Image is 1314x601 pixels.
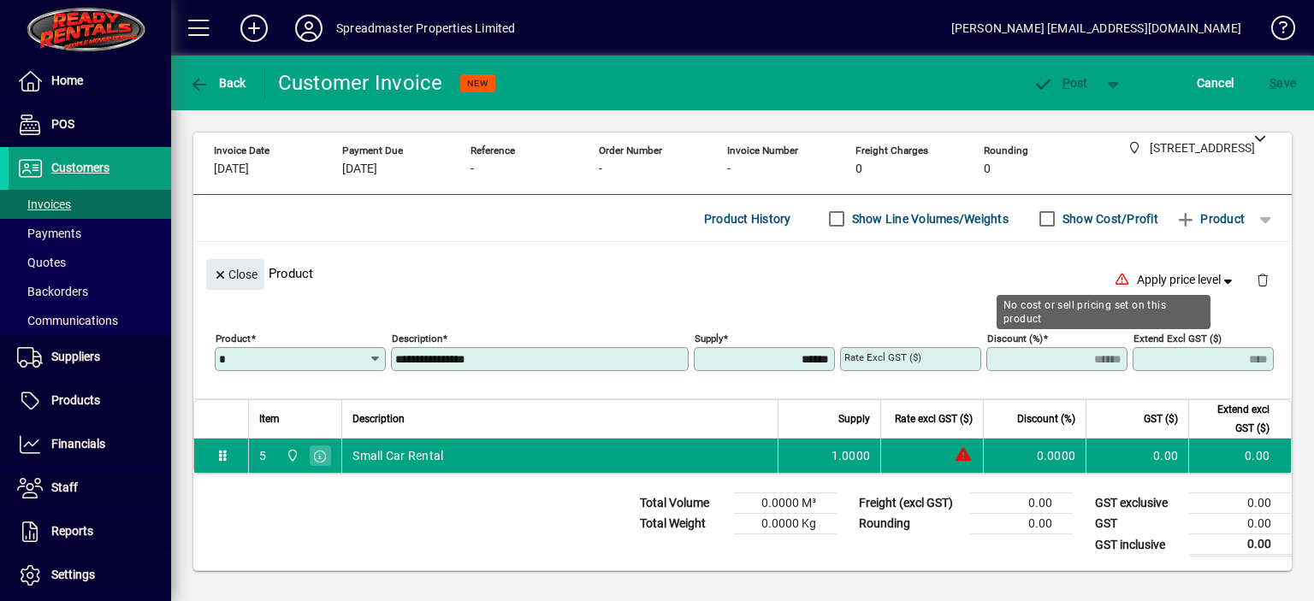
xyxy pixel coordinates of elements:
button: Post [1024,68,1097,98]
a: Settings [9,554,171,597]
a: Backorders [9,277,171,306]
div: Customer Invoice [278,69,443,97]
a: Reports [9,510,171,553]
button: Product History [697,203,798,234]
span: GST ($) [1144,410,1178,428]
a: Invoices [9,190,171,219]
div: [PERSON_NAME] [EMAIL_ADDRESS][DOMAIN_NAME] [951,15,1241,42]
div: Product [193,242,1292,304]
span: Close [213,261,257,289]
span: 0 [855,162,862,176]
span: [DATE] [214,162,249,176]
app-page-header-button: Delete [1242,272,1283,287]
td: GST exclusive [1086,493,1189,514]
span: Payments [17,227,81,240]
span: ave [1270,69,1296,97]
div: Spreadmaster Properties Limited [336,15,515,42]
button: Add [227,13,281,44]
span: 965 State Highway 2 [281,446,301,465]
span: Quotes [17,256,66,269]
a: Products [9,380,171,422]
a: Quotes [9,248,171,277]
span: Supply [838,410,870,428]
button: Apply price level [1130,265,1243,296]
span: Settings [51,568,95,581]
span: ost [1033,76,1088,90]
span: 1.0000 [832,447,871,464]
a: POS [9,103,171,146]
span: - [599,162,602,176]
span: [DATE] [342,162,377,176]
span: Invoices [17,197,71,211]
span: Discount (%) [1017,410,1075,428]
span: Back [189,76,246,90]
td: 0.00 [1188,439,1291,473]
span: Item [259,410,280,428]
td: Freight (excl GST) [850,493,970,514]
span: Backorders [17,285,88,298]
span: P [1062,76,1070,90]
td: 0.00 [1086,439,1188,473]
td: 0.00 [970,514,1073,534]
span: Product History [704,205,791,233]
td: 0.00 [1189,514,1292,534]
td: 0.00 [1189,493,1292,514]
td: Rounding [850,514,970,534]
button: Close [206,259,264,290]
span: Suppliers [51,350,100,363]
button: Profile [281,13,336,44]
mat-label: Rate excl GST ($) [844,351,921,363]
span: Products [51,393,100,407]
span: Description [352,410,405,428]
button: Product [1167,203,1253,234]
span: Communications [17,314,118,327]
td: 0.0000 [983,439,1086,473]
span: Customers [51,161,109,174]
td: 0.00 [970,493,1073,514]
button: Save [1265,68,1300,98]
span: Cancel [1197,69,1234,97]
span: - [727,162,731,176]
mat-label: Product [216,333,251,345]
td: GST [1086,514,1189,534]
span: Rate excl GST ($) [895,410,973,428]
div: 5 [259,447,266,464]
label: Show Line Volumes/Weights [849,210,1009,227]
span: Extend excl GST ($) [1199,400,1270,438]
span: 0 [984,162,991,176]
span: Small Car Rental [352,447,443,464]
button: Cancel [1193,68,1239,98]
a: Home [9,60,171,103]
button: Back [185,68,251,98]
span: - [471,162,474,176]
td: 0.00 [1189,534,1292,556]
span: NEW [467,78,488,89]
td: Total Weight [631,514,734,534]
a: Staff [9,467,171,510]
span: Home [51,74,83,87]
div: No cost or sell pricing set on this product [997,295,1210,329]
label: Show Cost/Profit [1059,210,1158,227]
a: Knowledge Base [1258,3,1293,59]
button: Delete [1242,259,1283,300]
span: POS [51,117,74,131]
mat-label: Extend excl GST ($) [1133,333,1222,345]
td: Total Volume [631,493,734,514]
app-page-header-button: Back [171,68,265,98]
a: Communications [9,306,171,335]
span: Apply price level [1137,271,1236,289]
a: Payments [9,219,171,248]
mat-label: Description [392,333,442,345]
mat-label: Discount (%) [987,333,1043,345]
a: Financials [9,423,171,466]
mat-label: Supply [695,333,723,345]
span: Reports [51,524,93,538]
span: S [1270,76,1276,90]
span: Product [1175,205,1245,233]
app-page-header-button: Close [202,266,269,281]
span: Staff [51,480,78,494]
a: Suppliers [9,336,171,379]
span: Financials [51,437,105,451]
td: 0.0000 Kg [734,514,837,534]
td: 0.0000 M³ [734,493,837,514]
